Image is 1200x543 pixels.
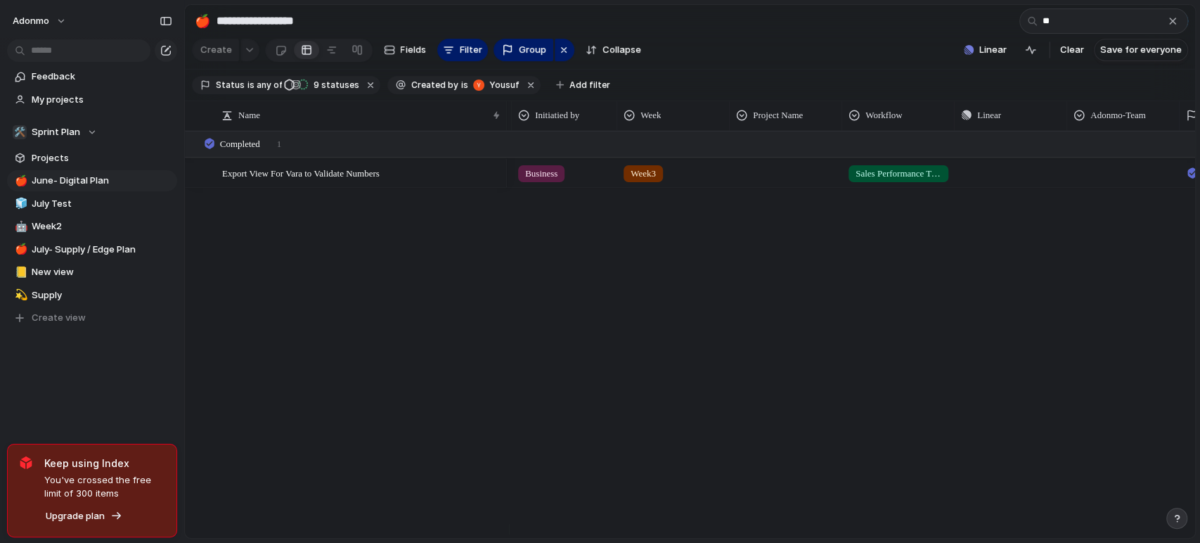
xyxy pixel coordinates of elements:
[245,77,285,93] button: isany of
[1100,43,1182,57] span: Save for everyone
[7,307,177,328] button: Create view
[631,167,656,181] span: Week3
[958,39,1012,60] button: Linear
[15,196,25,212] div: 🧊
[32,125,80,139] span: Sprint Plan
[7,193,177,215] a: 🧊July Test
[519,43,546,57] span: Group
[865,108,902,122] span: Workflow
[46,509,105,523] span: Upgrade plan
[569,79,610,91] span: Add filter
[535,108,579,122] span: Initiatied by
[222,165,380,181] span: Export View For Vara to Validate Numbers
[640,108,661,122] span: Week
[489,79,520,91] span: Yousuf
[6,10,74,32] button: Adonmo
[13,243,27,257] button: 🍎
[13,174,27,188] button: 🍎
[411,79,458,91] span: Created by
[32,243,172,257] span: July- Supply / Edge Plan
[195,11,210,30] div: 🍎
[15,173,25,189] div: 🍎
[460,43,482,57] span: Filter
[7,262,177,283] a: 📒New view
[15,264,25,281] div: 📒
[401,43,426,57] span: Fields
[309,79,321,90] span: 9
[580,39,647,61] button: Collapse
[216,79,245,91] span: Status
[977,108,1001,122] span: Linear
[856,167,941,181] span: Sales Performance Tracker
[7,66,177,87] a: Feedback
[44,473,165,501] span: You've crossed the free limit of 300 items
[525,167,557,181] span: Business
[32,265,172,279] span: New view
[32,311,86,325] span: Create view
[7,216,177,237] a: 🤖Week2
[254,79,282,91] span: any of
[32,288,172,302] span: Supply
[15,287,25,303] div: 💫
[753,108,803,122] span: Project Name
[470,77,522,93] button: Yousuf
[44,456,165,471] span: Keep using Index
[32,219,172,234] span: Week2
[458,77,471,93] button: is
[1090,108,1146,122] span: Adonmo-Team
[32,197,172,211] span: July Test
[548,75,619,95] button: Add filter
[32,70,172,84] span: Feedback
[247,79,254,91] span: is
[32,151,172,165] span: Projects
[378,39,432,61] button: Fields
[7,89,177,110] a: My projects
[277,137,282,151] span: 1
[7,148,177,169] a: Projects
[7,170,177,191] a: 🍎June- Digital Plan
[32,174,172,188] span: June- Digital Plan
[461,79,468,91] span: is
[309,79,359,91] span: statuses
[13,288,27,302] button: 💫
[493,39,553,61] button: Group
[1094,39,1188,61] button: Save for everyone
[13,219,27,234] button: 🤖
[13,125,27,139] div: 🛠️
[7,239,177,260] a: 🍎July- Supply / Edge Plan
[238,108,260,122] span: Name
[220,137,260,151] span: Completed
[13,265,27,279] button: 📒
[191,10,214,32] button: 🍎
[13,14,49,28] span: Adonmo
[7,285,177,306] a: 💫Supply
[1060,43,1084,57] span: Clear
[15,219,25,235] div: 🤖
[7,122,177,143] button: 🛠️Sprint Plan
[602,43,641,57] span: Collapse
[13,197,27,211] button: 🧊
[32,93,172,107] span: My projects
[437,39,488,61] button: Filter
[15,241,25,257] div: 🍎
[1054,39,1090,61] button: Clear
[283,77,362,93] button: 9 statuses
[979,43,1007,57] span: Linear
[41,506,127,526] button: Upgrade plan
